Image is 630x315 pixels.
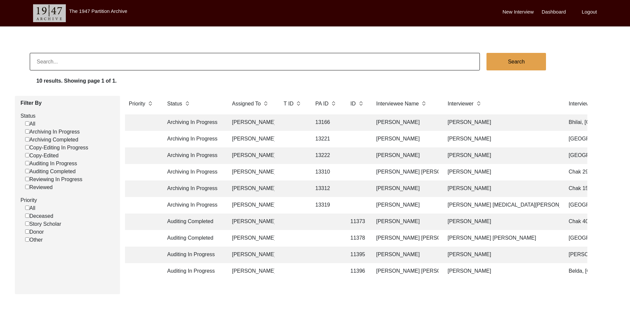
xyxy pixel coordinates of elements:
[228,247,274,263] td: [PERSON_NAME]
[25,145,29,149] input: Copy-Editing In Progress
[25,236,43,244] label: Other
[228,214,274,230] td: [PERSON_NAME]
[25,128,80,136] label: Archiving In Progress
[228,197,274,214] td: [PERSON_NAME]
[25,152,59,160] label: Copy-Edited
[312,180,341,197] td: 13312
[25,221,29,226] input: Story Scholar
[263,100,268,107] img: sort-button.png
[21,112,115,120] label: Status
[444,164,560,180] td: [PERSON_NAME]
[36,77,117,85] label: 10 results. Showing page 1 of 1.
[25,220,61,228] label: Story Scholar
[25,168,76,176] label: Auditing Completed
[444,131,560,147] td: [PERSON_NAME]
[372,230,439,247] td: [PERSON_NAME] [PERSON_NAME]
[376,100,419,108] label: Interviewee Name
[25,177,29,181] input: Reviewing In Progress
[372,197,439,214] td: [PERSON_NAME]
[129,100,146,108] label: Priority
[347,263,367,280] td: 11396
[372,131,439,147] td: [PERSON_NAME]
[185,100,189,107] img: sort-button.png
[232,100,261,108] label: Assigned To
[312,147,341,164] td: 13222
[25,206,29,210] input: All
[163,197,223,214] td: Archiving In Progress
[25,137,29,141] input: Archiving Completed
[163,214,223,230] td: Auditing Completed
[25,228,44,236] label: Donor
[315,100,329,108] label: PA ID
[444,114,560,131] td: [PERSON_NAME]
[444,197,560,214] td: [PERSON_NAME] [MEDICAL_DATA][PERSON_NAME]
[444,263,560,280] td: [PERSON_NAME]
[21,99,115,107] label: Filter By
[25,129,29,134] input: Archiving In Progress
[25,169,29,173] input: Auditing Completed
[25,214,29,218] input: Deceased
[25,185,29,189] input: Reviewed
[312,131,341,147] td: 13221
[372,147,439,164] td: [PERSON_NAME]
[421,100,426,107] img: sort-button.png
[347,247,367,263] td: 11395
[25,176,82,183] label: Reviewing In Progress
[33,4,66,22] img: header-logo.png
[372,114,439,131] td: [PERSON_NAME]
[228,131,274,147] td: [PERSON_NAME]
[25,153,29,157] input: Copy-Edited
[25,144,88,152] label: Copy-Editing In Progress
[448,100,474,108] label: Interviewer
[444,214,560,230] td: [PERSON_NAME]
[167,100,182,108] label: Status
[163,263,223,280] td: Auditing In Progress
[486,53,546,70] button: Search
[163,164,223,180] td: Archiving In Progress
[312,164,341,180] td: 13310
[25,161,29,165] input: Auditing In Progress
[163,147,223,164] td: Archiving In Progress
[25,136,78,144] label: Archiving Completed
[25,120,35,128] label: All
[163,131,223,147] td: Archiving In Progress
[372,263,439,280] td: [PERSON_NAME] [PERSON_NAME]
[542,8,566,16] label: Dashboard
[25,229,29,234] input: Donor
[148,100,152,107] img: sort-button.png
[228,164,274,180] td: [PERSON_NAME]
[25,121,29,126] input: All
[30,53,480,70] input: Search...
[444,147,560,164] td: [PERSON_NAME]
[444,230,560,247] td: [PERSON_NAME] [PERSON_NAME]
[163,180,223,197] td: Archiving In Progress
[25,212,53,220] label: Deceased
[228,147,274,164] td: [PERSON_NAME]
[347,214,367,230] td: 11373
[331,100,336,107] img: sort-button.png
[476,100,481,107] img: sort-button.png
[312,114,341,131] td: 13166
[228,180,274,197] td: [PERSON_NAME]
[372,164,439,180] td: [PERSON_NAME] [PERSON_NAME]
[25,204,35,212] label: All
[163,114,223,131] td: Archiving In Progress
[228,263,274,280] td: [PERSON_NAME]
[312,197,341,214] td: 13319
[296,100,301,107] img: sort-button.png
[347,230,367,247] td: 11378
[372,247,439,263] td: [PERSON_NAME]
[372,180,439,197] td: [PERSON_NAME]
[351,100,356,108] label: ID
[25,160,77,168] label: Auditing In Progress
[372,214,439,230] td: [PERSON_NAME]
[25,237,29,242] input: Other
[163,247,223,263] td: Auditing In Progress
[21,196,115,204] label: Priority
[69,8,127,14] label: The 1947 Partition Archive
[163,230,223,247] td: Auditing Completed
[228,114,274,131] td: [PERSON_NAME]
[582,8,597,16] label: Logout
[503,8,534,16] label: New Interview
[228,230,274,247] td: [PERSON_NAME]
